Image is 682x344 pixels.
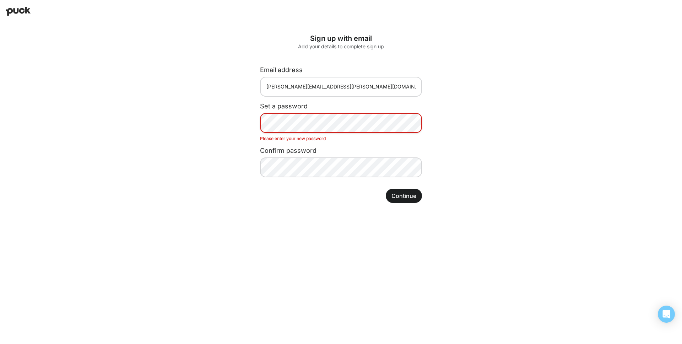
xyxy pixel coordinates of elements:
[260,147,316,154] label: Confirm password
[658,306,675,323] div: Open Intercom Messenger
[260,34,422,43] div: Sign up with email
[260,102,308,110] label: Set a password
[386,189,422,203] button: Continue
[260,66,303,74] label: Email address
[6,7,31,16] img: Puck home
[260,44,422,49] div: Add your details to complete sign up
[260,136,422,141] div: Please enter your new password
